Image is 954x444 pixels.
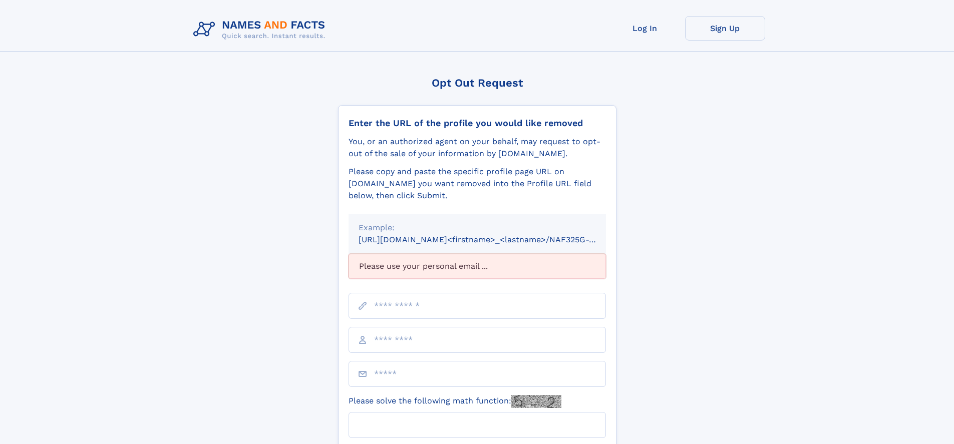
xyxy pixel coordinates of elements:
div: Please use your personal email ... [349,254,606,279]
div: Please copy and paste the specific profile page URL on [DOMAIN_NAME] you want removed into the Pr... [349,166,606,202]
div: Example: [359,222,596,234]
label: Please solve the following math function: [349,395,561,408]
a: Log In [605,16,685,41]
div: You, or an authorized agent on your behalf, may request to opt-out of the sale of your informatio... [349,136,606,160]
div: Enter the URL of the profile you would like removed [349,118,606,129]
a: Sign Up [685,16,765,41]
small: [URL][DOMAIN_NAME]<firstname>_<lastname>/NAF325G-xxxxxxxx [359,235,625,244]
img: Logo Names and Facts [189,16,334,43]
div: Opt Out Request [338,77,616,89]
